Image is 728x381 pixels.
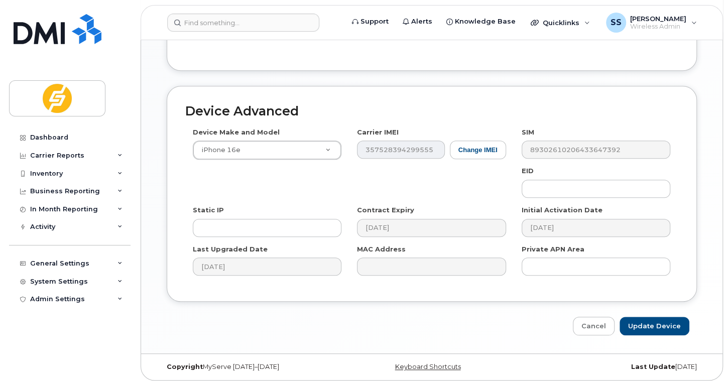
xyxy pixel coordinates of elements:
[524,13,597,33] div: Quicklinks
[193,141,341,159] a: iPhone 16e
[360,17,389,27] span: Support
[522,128,534,137] label: SIM
[357,205,414,215] label: Contract Expiry
[396,12,439,32] a: Alerts
[159,363,341,371] div: MyServe [DATE]–[DATE]
[522,244,584,254] label: Private APN Area
[357,244,406,254] label: MAC Address
[630,15,686,23] span: [PERSON_NAME]
[620,317,689,335] input: Update Device
[395,363,461,370] a: Keyboard Shortcuts
[357,128,399,137] label: Carrier IMEI
[193,128,280,137] label: Device Make and Model
[599,13,704,33] div: Stefan Suba
[185,104,678,118] h2: Device Advanced
[573,317,615,335] a: Cancel
[167,14,319,32] input: Find something...
[611,17,622,29] span: SS
[630,23,686,31] span: Wireless Admin
[345,12,396,32] a: Support
[455,17,516,27] span: Knowledge Base
[522,205,602,215] label: Initial Activation Date
[522,166,534,176] label: EID
[411,17,432,27] span: Alerts
[167,363,203,370] strong: Copyright
[523,363,704,371] div: [DATE]
[196,146,240,155] span: iPhone 16e
[193,244,268,254] label: Last Upgraded Date
[631,363,675,370] strong: Last Update
[439,12,523,32] a: Knowledge Base
[543,19,579,27] span: Quicklinks
[193,205,224,215] label: Static IP
[450,141,506,159] button: Change IMEI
